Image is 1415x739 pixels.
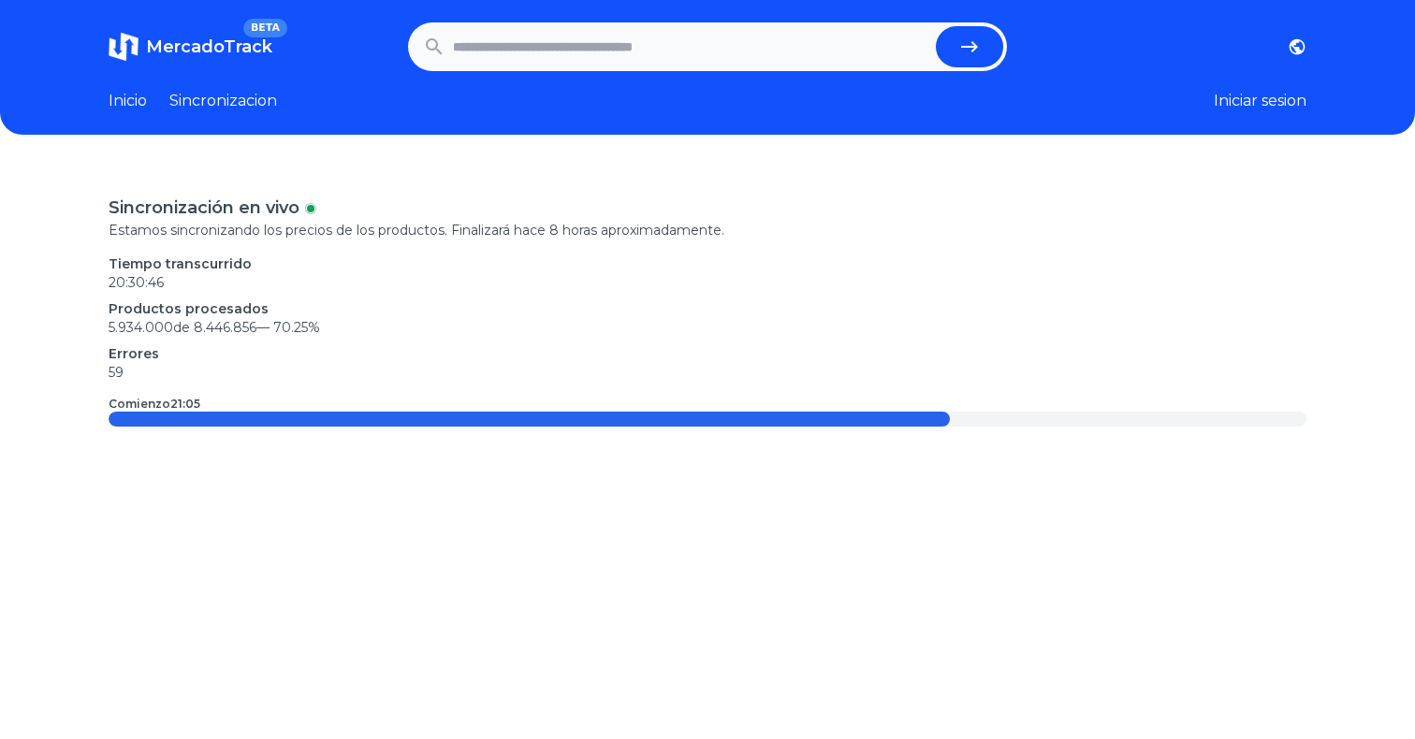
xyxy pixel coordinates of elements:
[1214,90,1306,112] button: Iniciar sesion
[109,221,1306,239] p: Estamos sincronizando los precios de los productos. Finalizará hace 8 horas aproximadamente.
[109,90,147,112] a: Inicio
[109,397,200,412] p: Comienzo
[109,318,1306,337] p: 5.934.000 de 8.446.856 —
[109,254,1306,273] p: Tiempo transcurrido
[109,344,1306,363] p: Errores
[273,319,320,336] span: 70.25 %
[109,274,164,291] time: 20:30:46
[109,32,272,62] a: MercadoTrackBETA
[109,363,1306,382] p: 59
[109,195,299,221] p: Sincronización en vivo
[146,36,272,57] span: MercadoTrack
[109,32,139,62] img: MercadoTrack
[170,397,200,411] time: 21:05
[169,90,277,112] a: Sincronizacion
[243,19,287,37] span: BETA
[109,299,1306,318] p: Productos procesados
